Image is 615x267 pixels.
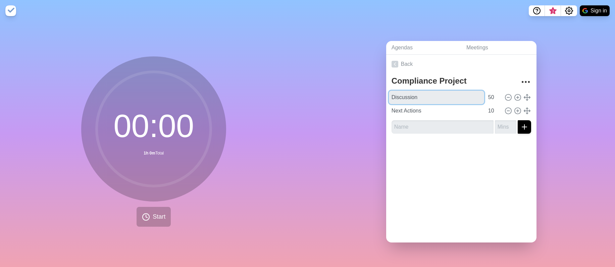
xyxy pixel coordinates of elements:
[386,41,461,55] a: Agendas
[386,55,536,74] a: Back
[529,5,545,16] button: Help
[461,41,536,55] a: Meetings
[485,91,502,104] input: Mins
[582,8,588,13] img: google logo
[561,5,577,16] button: Settings
[495,120,516,134] input: Mins
[550,8,556,14] span: 3
[389,91,484,104] input: Name
[485,104,502,118] input: Mins
[5,5,16,16] img: timeblocks logo
[580,5,610,16] button: Sign in
[389,104,484,118] input: Name
[137,207,171,227] button: Start
[153,212,165,221] span: Start
[545,5,561,16] button: What’s new
[519,75,532,89] button: More
[392,120,494,134] input: Name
